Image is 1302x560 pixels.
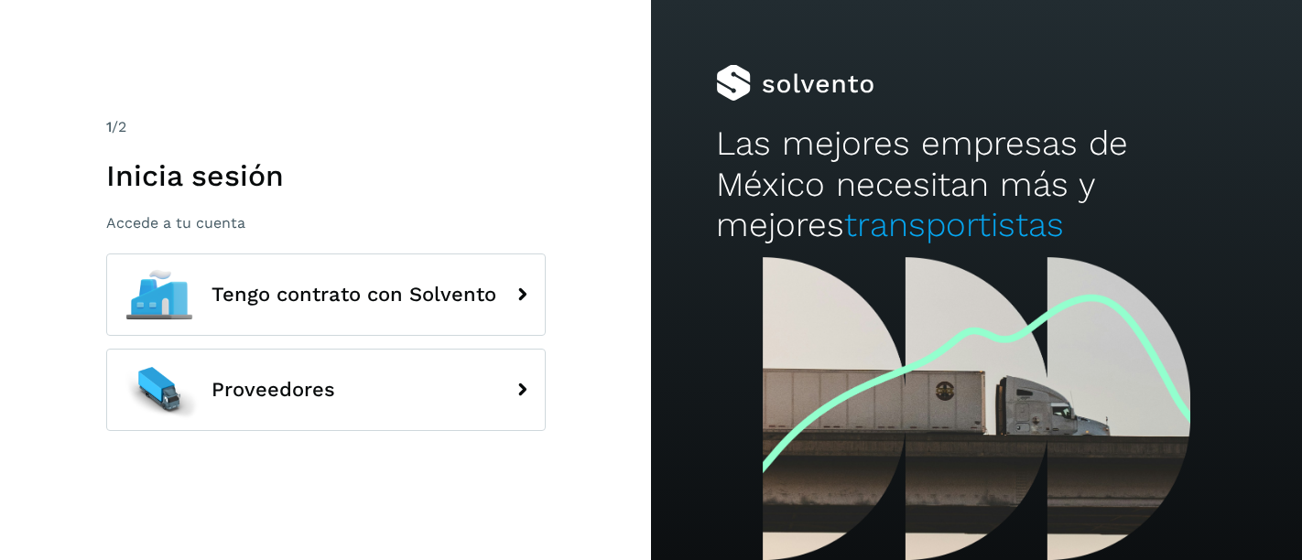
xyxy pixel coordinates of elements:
[106,253,546,336] button: Tengo contrato con Solvento
[106,158,546,193] h1: Inicia sesión
[212,379,335,401] span: Proveedores
[212,284,496,306] span: Tengo contrato con Solvento
[844,205,1064,244] span: transportistas
[106,214,546,232] p: Accede a tu cuenta
[106,118,112,135] span: 1
[106,349,546,431] button: Proveedores
[716,124,1237,245] h2: Las mejores empresas de México necesitan más y mejores
[106,116,546,138] div: /2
